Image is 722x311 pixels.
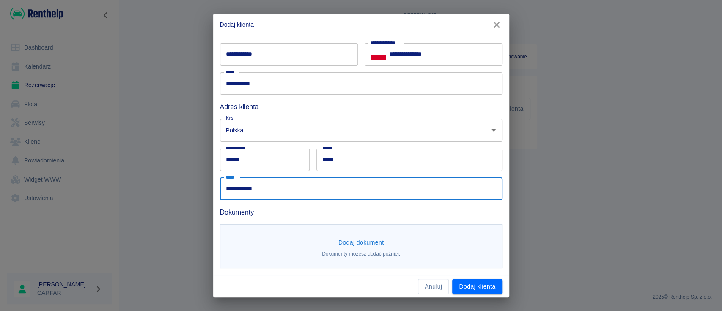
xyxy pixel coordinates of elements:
button: Dodaj dokument [335,235,387,250]
button: Select country [371,48,386,61]
label: Kraj [226,115,234,121]
button: Anuluj [418,279,449,294]
button: Otwórz [488,124,500,136]
h6: Adres klienta [220,102,502,112]
p: Dokumenty możesz dodać później. [322,250,400,258]
h6: Dokumenty [220,207,502,217]
button: Dodaj klienta [452,279,502,294]
h2: Dodaj klienta [213,14,509,36]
